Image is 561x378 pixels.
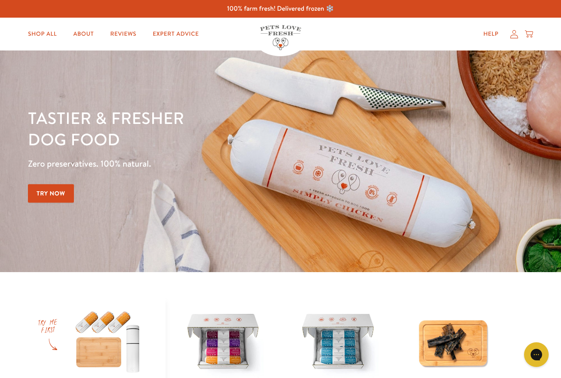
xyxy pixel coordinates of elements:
[21,26,63,42] a: Shop All
[104,26,143,42] a: Reviews
[28,107,365,150] h1: Tastier & fresher dog food
[146,26,205,42] a: Expert Advice
[260,25,301,50] img: Pets Love Fresh
[28,156,365,171] p: Zero preservatives. 100% natural.
[520,339,553,370] iframe: Gorgias live chat messenger
[477,26,505,42] a: Help
[67,26,100,42] a: About
[28,184,74,203] a: Try Now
